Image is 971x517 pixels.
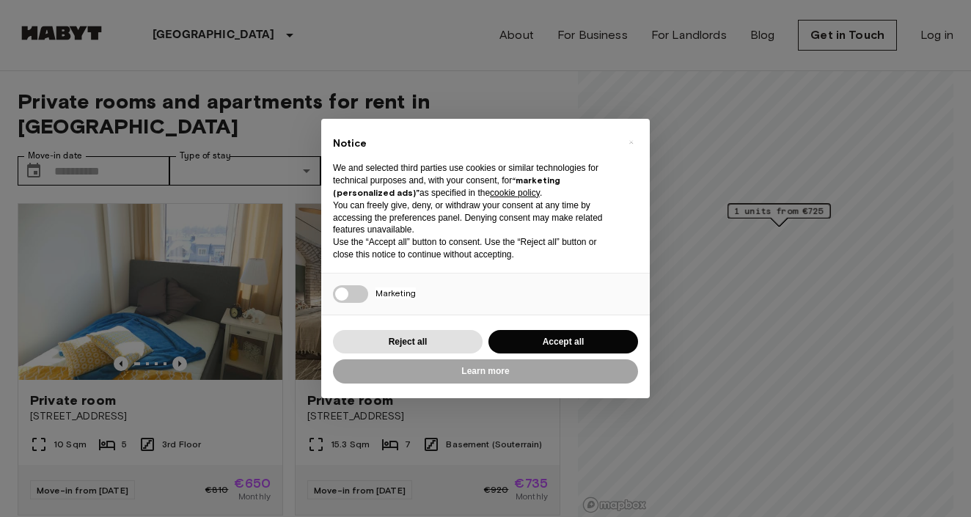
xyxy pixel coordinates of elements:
[333,136,615,151] h2: Notice
[333,162,615,199] p: We and selected third parties use cookies or similar technologies for technical purposes and, wit...
[488,330,638,354] button: Accept all
[333,330,483,354] button: Reject all
[629,133,634,151] span: ×
[333,236,615,261] p: Use the “Accept all” button to consent. Use the “Reject all” button or close this notice to conti...
[333,199,615,236] p: You can freely give, deny, or withdraw your consent at any time by accessing the preferences pane...
[375,287,416,298] span: Marketing
[490,188,540,198] a: cookie policy
[619,131,642,154] button: Close this notice
[333,175,560,198] strong: “marketing (personalized ads)”
[333,359,638,384] button: Learn more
